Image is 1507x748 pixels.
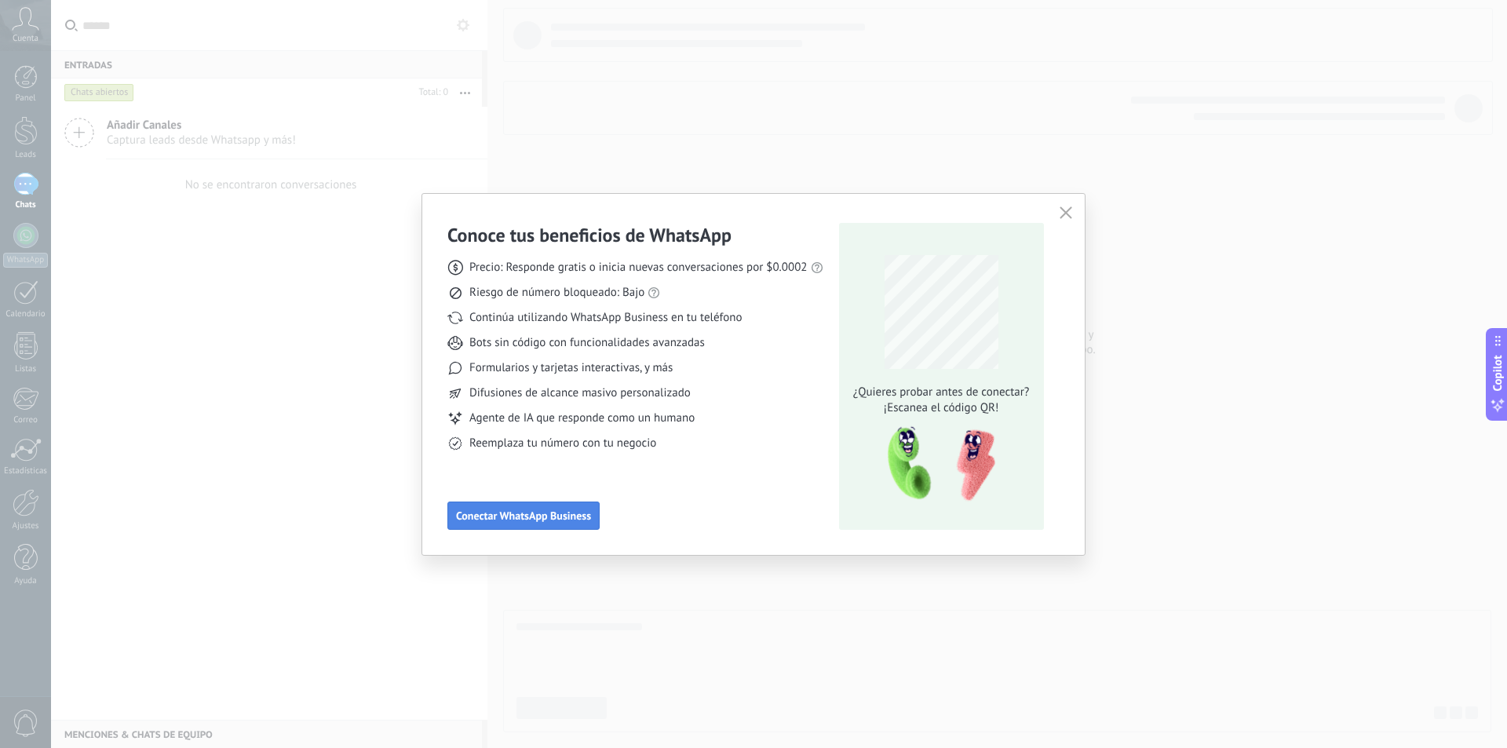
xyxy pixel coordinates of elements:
[469,310,742,326] span: Continúa utilizando WhatsApp Business en tu teléfono
[447,502,600,530] button: Conectar WhatsApp Business
[469,260,808,275] span: Precio: Responde gratis o inicia nuevas conversaciones por $0.0002
[469,436,656,451] span: Reemplaza tu número con tu negocio
[1490,355,1505,391] span: Copilot
[456,510,591,521] span: Conectar WhatsApp Business
[874,422,998,506] img: qr-pic-1x.png
[469,385,691,401] span: Difusiones de alcance masivo personalizado
[848,385,1034,400] span: ¿Quieres probar antes de conectar?
[469,285,644,301] span: Riesgo de número bloqueado: Bajo
[447,223,732,247] h3: Conoce tus beneficios de WhatsApp
[469,410,695,426] span: Agente de IA que responde como un humano
[469,335,705,351] span: Bots sin código con funcionalidades avanzadas
[469,360,673,376] span: Formularios y tarjetas interactivas, y más
[848,400,1034,416] span: ¡Escanea el código QR!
